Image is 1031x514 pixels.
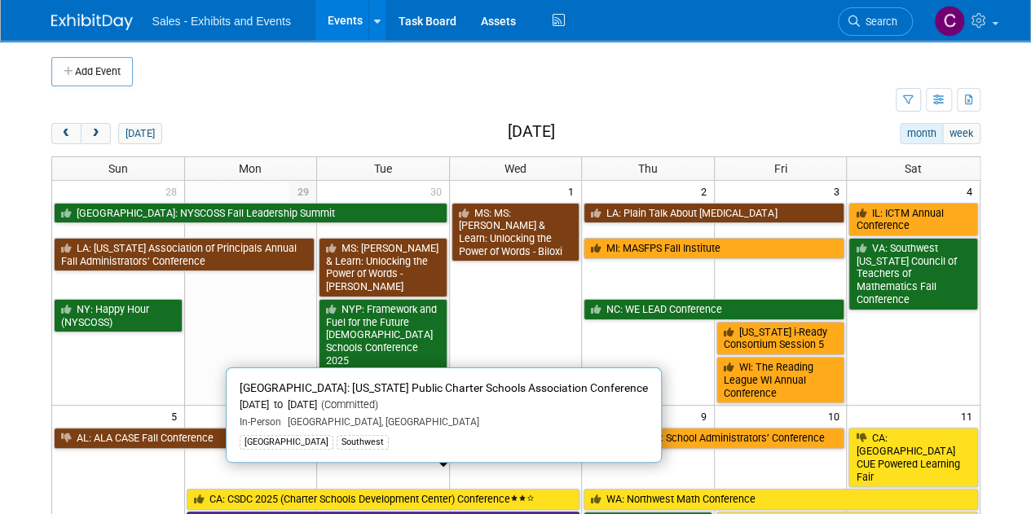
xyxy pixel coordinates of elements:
[54,238,315,271] a: LA: [US_STATE] Association of Principals Annual Fall Administrators’ Conference
[848,203,977,236] a: IL: ICTM Annual Conference
[51,57,133,86] button: Add Event
[317,398,378,411] span: (Committed)
[240,416,281,428] span: In-Person
[584,238,844,259] a: MI: MASFPS Fall Institute
[429,181,449,201] span: 30
[319,299,447,371] a: NYP: Framework and Fuel for the Future [DEMOGRAPHIC_DATA] Schools Conference 2025
[281,416,479,428] span: [GEOGRAPHIC_DATA], [GEOGRAPHIC_DATA]
[337,435,389,450] div: Southwest
[584,203,844,224] a: LA: Plain Talk About [MEDICAL_DATA]
[905,162,922,175] span: Sat
[566,181,581,201] span: 1
[504,162,527,175] span: Wed
[187,489,580,510] a: CA: CSDC 2025 (Charter Schools Development Center) Conference
[507,123,554,141] h2: [DATE]
[848,238,977,310] a: VA: Southwest [US_STATE] Council of Teachers of Mathematics Fall Conference
[51,123,82,144] button: prev
[848,428,977,487] a: CA: [GEOGRAPHIC_DATA] CUE Powered Learning Fair
[934,6,965,37] img: Christine Lurz
[638,162,658,175] span: Thu
[699,181,714,201] span: 2
[699,406,714,426] span: 9
[170,406,184,426] span: 5
[942,123,980,144] button: week
[860,15,897,28] span: Search
[716,322,845,355] a: [US_STATE] i-Ready Consortium Session 5
[152,15,291,28] span: Sales - Exhibits and Events
[900,123,943,144] button: month
[240,398,648,412] div: [DATE] to [DATE]
[54,203,447,224] a: [GEOGRAPHIC_DATA]: NYSCOSS Fall Leadership Summit
[81,123,111,144] button: next
[774,162,787,175] span: Fri
[959,406,980,426] span: 11
[240,381,648,394] span: [GEOGRAPHIC_DATA]: [US_STATE] Public Charter Schools Association Conference
[584,299,844,320] a: NC: WE LEAD Conference
[965,181,980,201] span: 4
[54,428,447,449] a: AL: ALA CASE Fall Conference
[374,162,392,175] span: Tue
[452,203,580,262] a: MS: MS: [PERSON_NAME] & Learn: Unlocking the Power of Words - Biloxi
[826,406,846,426] span: 10
[831,181,846,201] span: 3
[164,181,184,201] span: 28
[240,435,333,450] div: [GEOGRAPHIC_DATA]
[108,162,128,175] span: Sun
[54,299,183,332] a: NY: Happy Hour (NYSCOSS)
[51,14,133,30] img: ExhibitDay
[319,238,447,297] a: MS: [PERSON_NAME] & Learn: Unlocking the Power of Words - [PERSON_NAME]
[239,162,262,175] span: Mon
[289,181,316,201] span: 29
[716,357,845,403] a: WI: The Reading League WI Annual Conference
[838,7,913,36] a: Search
[118,123,161,144] button: [DATE]
[584,489,977,510] a: WA: Northwest Math Conference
